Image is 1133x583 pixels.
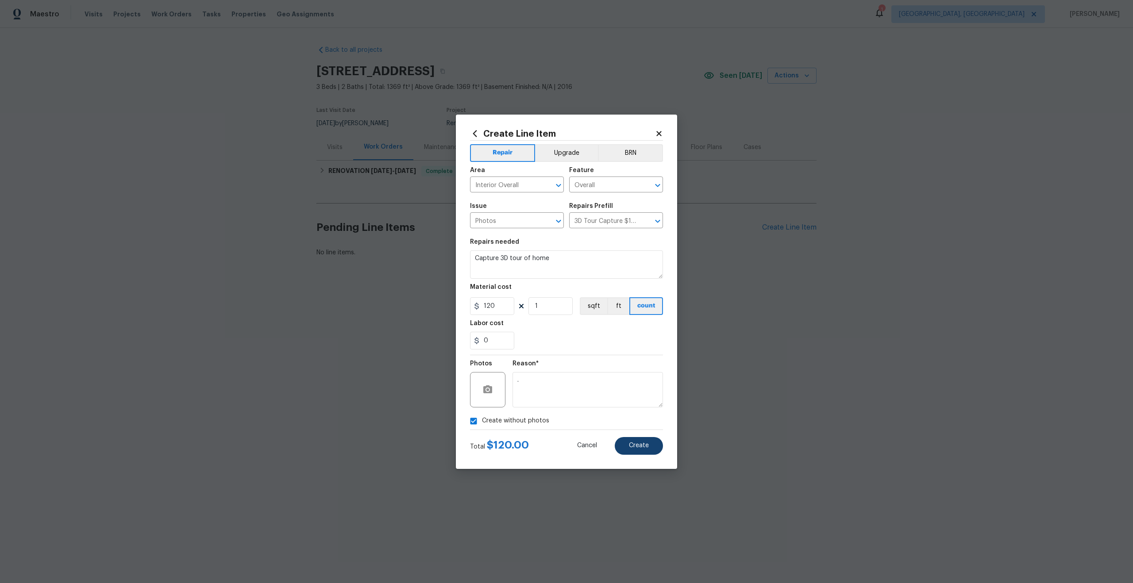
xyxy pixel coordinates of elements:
[482,416,549,426] span: Create without photos
[651,215,664,227] button: Open
[470,284,512,290] h5: Material cost
[569,203,613,209] h5: Repairs Prefill
[535,144,598,162] button: Upgrade
[629,297,663,315] button: count
[577,442,597,449] span: Cancel
[513,372,663,407] textarea: .
[470,361,492,367] h5: Photos
[651,179,664,192] button: Open
[470,441,529,451] div: Total
[470,239,519,245] h5: Repairs needed
[470,320,504,326] h5: Labor cost
[470,129,655,138] h2: Create Line Item
[580,297,607,315] button: sqft
[563,437,611,455] button: Cancel
[470,144,535,162] button: Repair
[470,167,485,173] h5: Area
[552,179,565,192] button: Open
[629,442,649,449] span: Create
[513,361,539,367] h5: Reason*
[470,203,487,209] h5: Issue
[598,144,663,162] button: BRN
[607,297,629,315] button: ft
[569,167,594,173] h5: Feature
[552,215,565,227] button: Open
[487,440,529,450] span: $ 120.00
[470,250,663,279] textarea: Capture 3D tour of home
[615,437,663,455] button: Create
